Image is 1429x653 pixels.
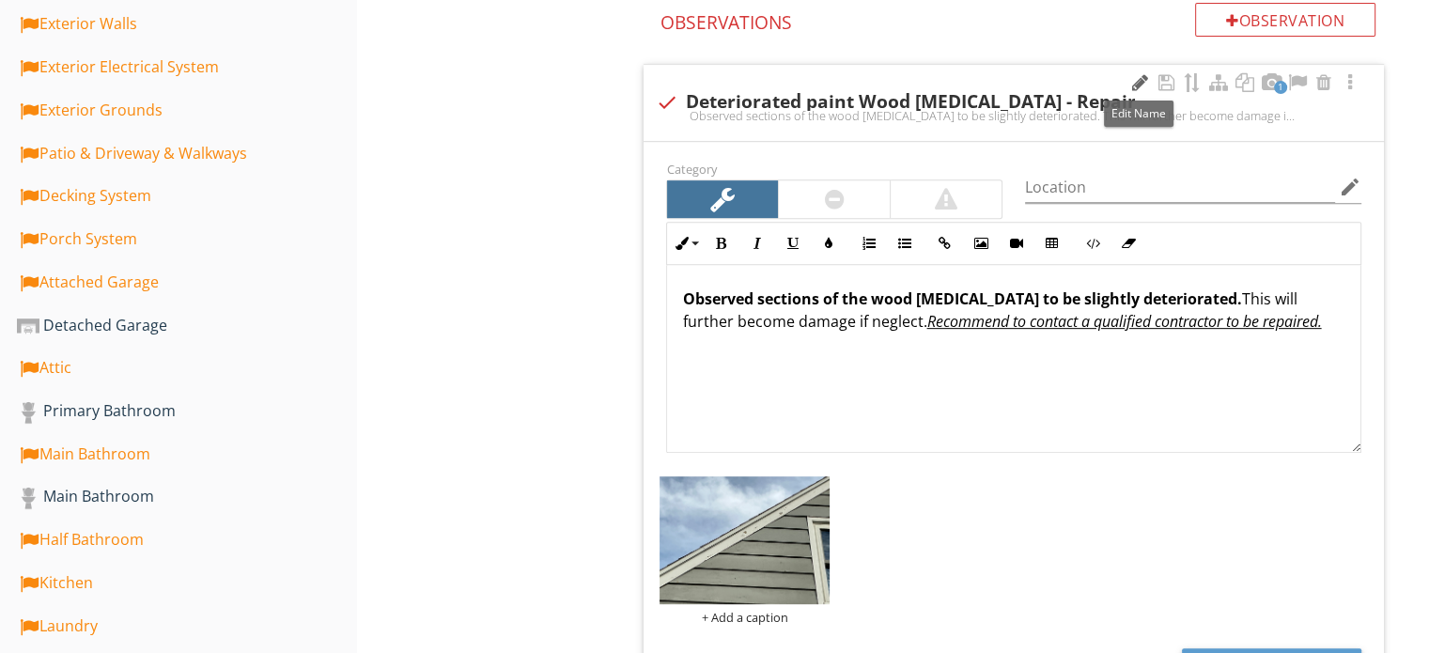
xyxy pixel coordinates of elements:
button: Insert Image (Ctrl+P) [962,225,998,261]
div: Decking System [17,184,357,209]
p: This will further become damage if neglect. [682,288,1345,333]
div: Laundry [17,614,357,639]
div: Kitchen [17,571,357,596]
img: data [660,476,830,604]
button: Colors [810,225,846,261]
button: Ordered List [850,225,886,261]
div: Main Bathroom [17,443,357,467]
button: Inline Style [667,225,703,261]
div: Porch System [17,227,357,252]
div: Half Bathroom [17,528,357,552]
input: Location [1025,172,1335,203]
div: Attached Garage [17,271,357,295]
i: edit [1339,176,1361,198]
button: Underline (Ctrl+U) [774,225,810,261]
button: Code View [1074,225,1110,261]
strong: Observed sections of the wood [MEDICAL_DATA] to be slightly deteriorated. [682,288,1241,309]
button: Unordered List [886,225,922,261]
div: Observation [1195,3,1375,37]
h4: Observations [660,3,1375,35]
button: Bold (Ctrl+B) [703,225,738,261]
span: 1 [1274,81,1287,94]
button: Insert Video [998,225,1033,261]
div: Detached Garage [17,314,357,338]
button: Insert Link (Ctrl+K) [926,225,962,261]
button: Insert Table [1033,225,1069,261]
div: Exterior Walls [17,12,357,37]
em: Recommend to contact a qualified contractor to be repaired. [926,311,1321,332]
div: Exterior Electrical System [17,55,357,80]
div: Primary Bathroom [17,399,357,424]
div: Patio & Driveway & Walkways [17,142,357,166]
button: Clear Formatting [1110,225,1145,261]
div: Exterior Grounds [17,99,357,123]
div: Attic [17,356,357,381]
div: Main Bathroom [17,485,357,509]
div: Observed sections of the wood [MEDICAL_DATA] to be slightly deteriorated. This will further becom... [655,108,1373,123]
label: Category [666,161,716,178]
div: + Add a caption [660,610,830,625]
